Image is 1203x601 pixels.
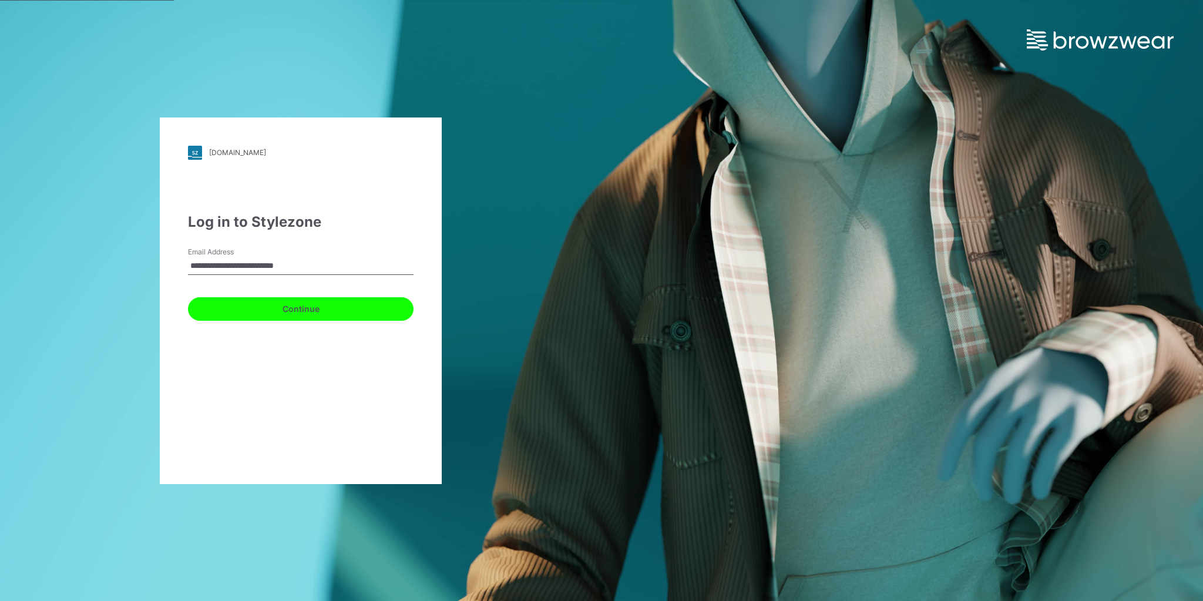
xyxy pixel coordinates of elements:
[209,148,266,157] div: [DOMAIN_NAME]
[188,247,270,257] label: Email Address
[188,146,414,160] a: [DOMAIN_NAME]
[188,297,414,321] button: Continue
[188,146,202,160] img: stylezone-logo.562084cfcfab977791bfbf7441f1a819.svg
[188,211,414,233] div: Log in to Stylezone
[1027,29,1174,51] img: browzwear-logo.e42bd6dac1945053ebaf764b6aa21510.svg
